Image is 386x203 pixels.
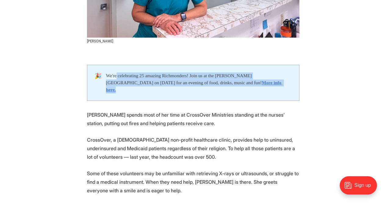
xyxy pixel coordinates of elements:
p: CrossOver, a [DEMOGRAPHIC_DATA] non-profit healthcare clinic, provides help to uninsured, underin... [87,136,299,161]
iframe: portal-trigger [334,173,386,203]
div: 🎉 [95,72,106,93]
span: [PERSON_NAME] [87,39,113,43]
p: [PERSON_NAME] spends most of her time at CrossOver Ministries standing at the nurses’ station, pu... [87,111,299,128]
a: More info here. [106,80,283,92]
p: Some of these volunteers may be unfamiliar with retrieving X-rays or ultrasounds, or struggle to ... [87,169,299,195]
div: We're celebrating 25 amazing Richmonders! Join us at the [PERSON_NAME][GEOGRAPHIC_DATA] on [DATE]... [106,72,291,93]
